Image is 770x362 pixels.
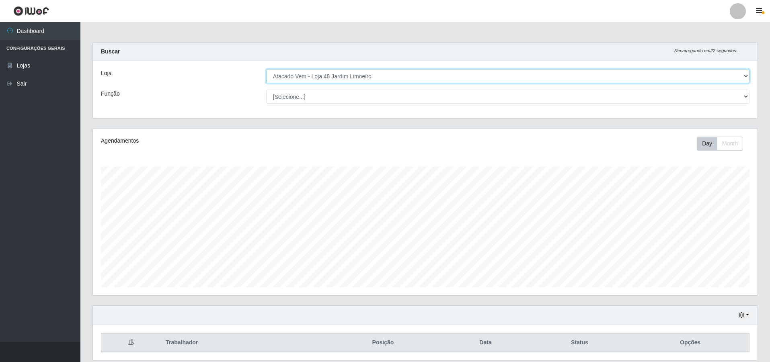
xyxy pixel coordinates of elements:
[717,137,743,151] button: Month
[697,137,743,151] div: First group
[697,137,717,151] button: Day
[13,6,49,16] img: CoreUI Logo
[528,333,631,352] th: Status
[161,333,322,352] th: Trabalhador
[101,48,120,55] strong: Buscar
[444,333,528,352] th: Data
[631,333,749,352] th: Opções
[101,69,111,78] label: Loja
[101,90,120,98] label: Função
[697,137,749,151] div: Toolbar with button groups
[101,137,364,145] div: Agendamentos
[674,48,740,53] i: Recarregando em 22 segundos...
[322,333,443,352] th: Posição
